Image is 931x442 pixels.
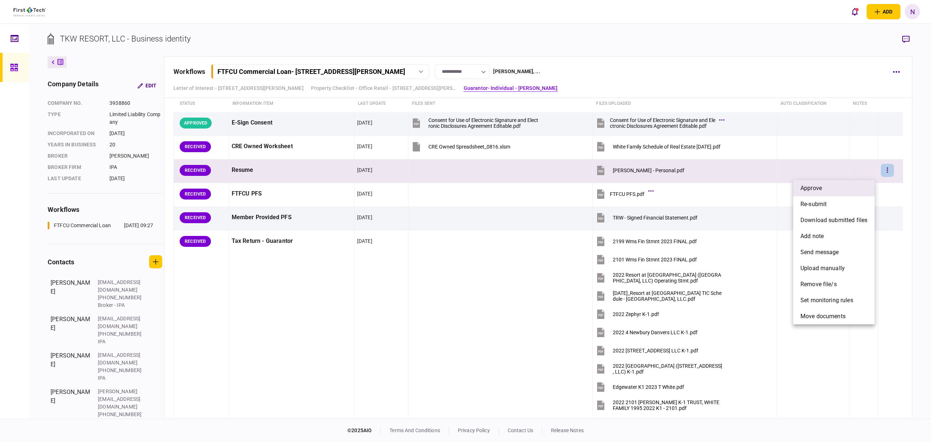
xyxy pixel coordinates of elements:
[800,280,837,289] span: remove file/s
[800,184,822,193] span: approve
[800,248,839,257] span: send message
[800,216,867,225] span: download submitted files
[800,296,853,305] span: set monitoring rules
[800,264,845,273] span: upload manually
[800,312,846,321] span: Move documents
[800,232,824,241] span: add note
[800,200,827,209] span: re-submit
